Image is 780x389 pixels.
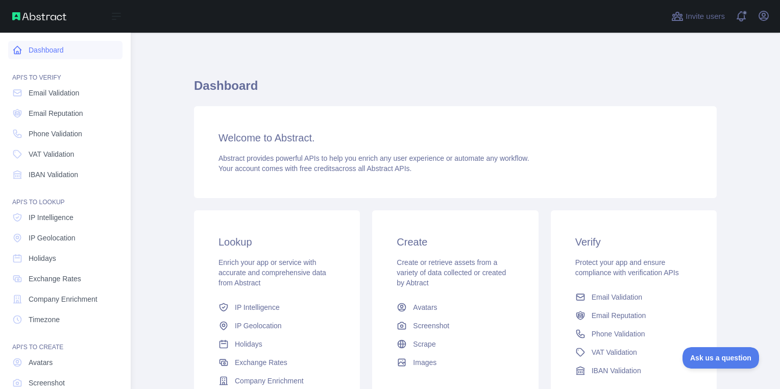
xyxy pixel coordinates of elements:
iframe: Toggle Customer Support [682,347,760,369]
span: Enrich your app or service with accurate and comprehensive data from Abstract [218,258,326,287]
a: VAT Validation [571,343,696,361]
span: Company Enrichment [29,294,97,304]
a: Avatars [8,353,123,372]
span: IP Intelligence [235,302,280,312]
span: Images [413,357,436,368]
a: Exchange Rates [214,353,339,372]
a: Timezone [8,310,123,329]
span: Invite users [686,11,725,22]
a: Scrape [393,335,518,353]
h1: Dashboard [194,78,717,102]
a: IP Geolocation [8,229,123,247]
a: Phone Validation [571,325,696,343]
span: IP Geolocation [235,321,282,331]
a: Email Reputation [8,104,123,123]
a: Avatars [393,298,518,317]
span: Scrape [413,339,435,349]
span: Email Reputation [592,310,646,321]
span: Avatars [29,357,53,368]
span: Exchange Rates [29,274,81,284]
span: IBAN Validation [592,366,641,376]
span: Email Validation [29,88,79,98]
span: Screenshot [29,378,65,388]
button: Invite users [669,8,727,25]
span: Email Reputation [29,108,83,118]
span: VAT Validation [29,149,74,159]
span: Avatars [413,302,437,312]
a: Email Validation [8,84,123,102]
a: IP Intelligence [214,298,339,317]
a: Screenshot [393,317,518,335]
h3: Create [397,235,514,249]
span: Screenshot [413,321,449,331]
span: Phone Validation [29,129,82,139]
a: Holidays [214,335,339,353]
div: API'S TO LOOKUP [8,186,123,206]
a: Holidays [8,249,123,268]
a: Images [393,353,518,372]
a: Dashboard [8,41,123,59]
a: IBAN Validation [571,361,696,380]
span: Phone Validation [592,329,645,339]
a: IP Geolocation [214,317,339,335]
h3: Lookup [218,235,335,249]
a: IBAN Validation [8,165,123,184]
span: IBAN Validation [29,169,78,180]
a: VAT Validation [8,145,123,163]
h3: Verify [575,235,692,249]
span: Holidays [235,339,262,349]
a: IP Intelligence [8,208,123,227]
span: Timezone [29,314,60,325]
div: API'S TO VERIFY [8,61,123,82]
a: Email Validation [571,288,696,306]
span: IP Geolocation [29,233,76,243]
div: API'S TO CREATE [8,331,123,351]
span: Holidays [29,253,56,263]
a: Email Reputation [571,306,696,325]
span: Email Validation [592,292,642,302]
span: Create or retrieve assets from a variety of data collected or created by Abtract [397,258,506,287]
span: Abstract provides powerful APIs to help you enrich any user experience or automate any workflow. [218,154,529,162]
span: Company Enrichment [235,376,304,386]
span: VAT Validation [592,347,637,357]
span: free credits [300,164,335,173]
span: Protect your app and ensure compliance with verification APIs [575,258,679,277]
a: Phone Validation [8,125,123,143]
h3: Welcome to Abstract. [218,131,692,145]
span: IP Intelligence [29,212,74,223]
a: Company Enrichment [8,290,123,308]
img: Abstract API [12,12,66,20]
span: Exchange Rates [235,357,287,368]
a: Exchange Rates [8,270,123,288]
span: Your account comes with across all Abstract APIs. [218,164,411,173]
